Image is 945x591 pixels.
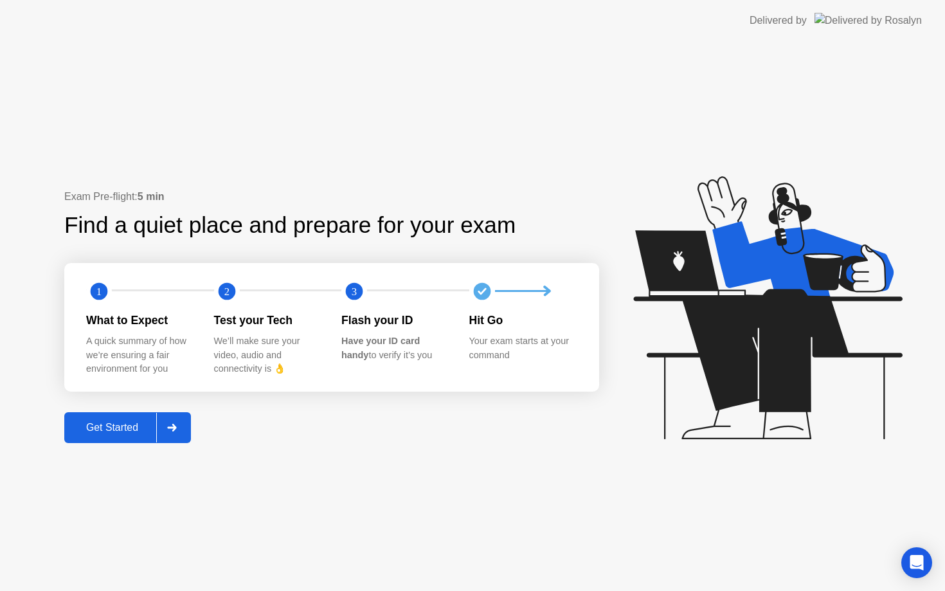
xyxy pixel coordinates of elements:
[352,285,357,297] text: 3
[815,13,922,28] img: Delivered by Rosalyn
[64,412,191,443] button: Get Started
[86,334,194,376] div: A quick summary of how we’re ensuring a fair environment for you
[750,13,807,28] div: Delivered by
[341,336,420,360] b: Have your ID card handy
[138,191,165,202] b: 5 min
[901,547,932,578] div: Open Intercom Messenger
[214,312,321,329] div: Test your Tech
[341,334,449,362] div: to verify it’s you
[469,334,577,362] div: Your exam starts at your command
[341,312,449,329] div: Flash your ID
[469,312,577,329] div: Hit Go
[64,189,599,205] div: Exam Pre-flight:
[224,285,229,297] text: 2
[86,312,194,329] div: What to Expect
[64,208,517,242] div: Find a quiet place and prepare for your exam
[96,285,102,297] text: 1
[214,334,321,376] div: We’ll make sure your video, audio and connectivity is 👌
[68,422,156,433] div: Get Started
